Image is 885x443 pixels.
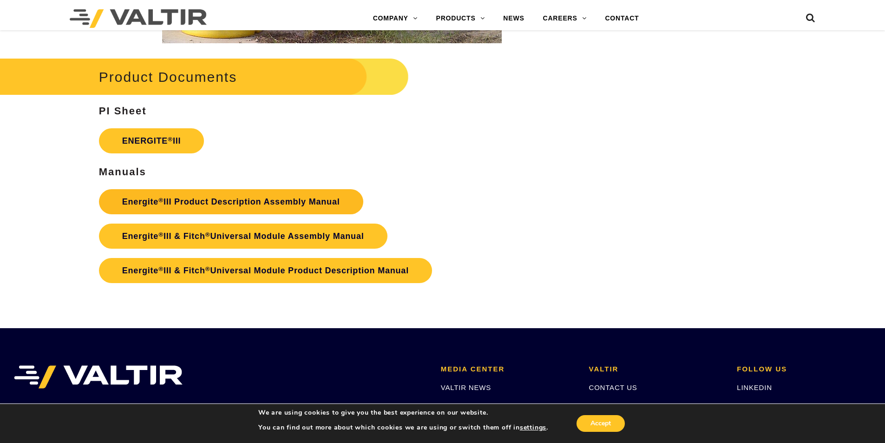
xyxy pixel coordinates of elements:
a: ENERGITE®III [99,128,204,153]
a: CONTACT [596,9,648,28]
p: You can find out more about which cookies we are using or switch them off in . [258,423,548,432]
a: CONTACT US [589,383,637,391]
strong: Manuals [99,166,146,178]
a: CAREERS [534,9,596,28]
a: CAREERS [589,402,625,410]
a: Energite®III Product Description Assembly Manual [99,189,363,214]
a: VALTIR NEWS [441,383,491,391]
button: settings [520,423,546,432]
h2: VALTIR [589,365,723,373]
h2: MEDIA CENTER [441,365,575,373]
p: We are using cookies to give you the best experience on our website. [258,409,548,417]
a: ONLINE TRAINING [441,402,507,410]
button: Accept [577,415,625,432]
a: Energite®III & Fitch®Universal Module Assembly Manual [99,224,387,249]
a: PRODUCTS [427,9,494,28]
a: LINKEDIN [737,383,772,391]
a: TWITTER [737,402,770,410]
a: Energite®III & Fitch®Universal Module Product Description Manual [99,258,432,283]
sup: ® [158,197,164,204]
strong: PI Sheet [99,105,147,117]
sup: ® [205,231,210,238]
h2: FOLLOW US [737,365,871,373]
sup: ® [205,265,210,272]
img: VALTIR [14,365,183,389]
sup: ® [168,136,173,143]
img: Valtir [70,9,207,28]
a: NEWS [494,9,533,28]
a: COMPANY [364,9,427,28]
sup: ® [158,265,164,272]
sup: ® [158,231,164,238]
